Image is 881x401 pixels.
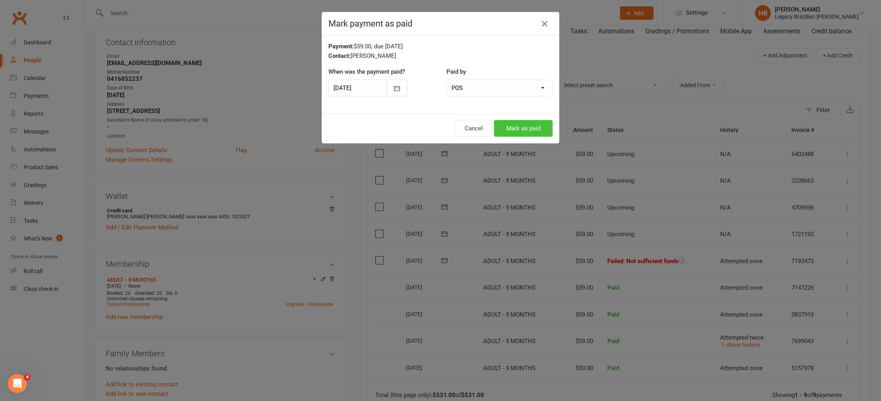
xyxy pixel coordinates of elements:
[8,374,27,393] iframe: Intercom live chat
[24,374,31,380] span: 4
[328,67,405,76] label: When was the payment paid?
[494,120,553,137] button: Mark as paid
[456,120,492,137] button: Cancel
[328,43,354,50] strong: Payment:
[538,17,551,30] button: Close
[446,67,466,76] label: Paid by
[328,51,553,61] div: [PERSON_NAME]
[328,42,553,51] div: $59.00, due [DATE]
[328,19,553,29] h4: Mark payment as paid
[328,52,351,59] strong: Contact:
